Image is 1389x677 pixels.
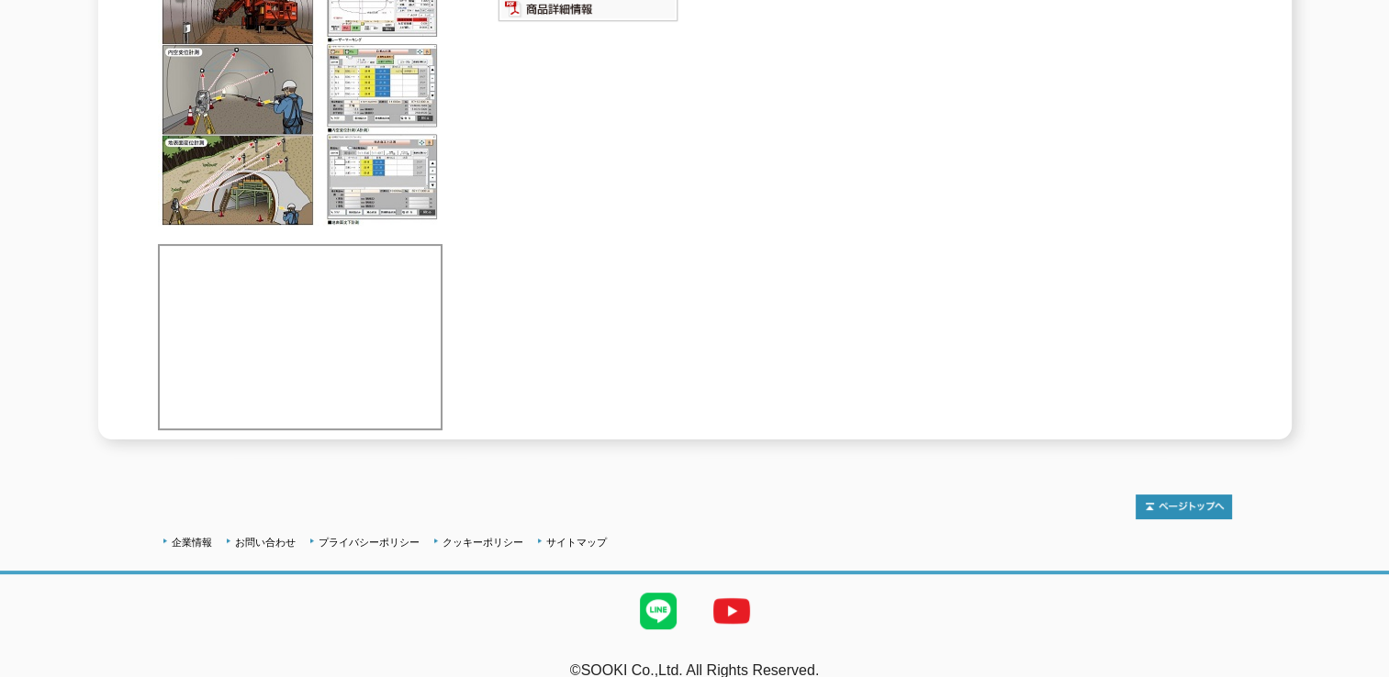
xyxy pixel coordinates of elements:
[235,537,296,548] a: お問い合わせ
[695,574,768,648] img: YouTube
[622,574,695,648] img: LINE
[546,537,607,548] a: サイトマップ
[319,537,420,548] a: プライバシーポリシー
[172,537,212,548] a: 企業情報
[442,537,523,548] a: クッキーポリシー
[1136,494,1232,519] img: トップページへ
[498,6,678,19] a: 商品詳細情報システム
